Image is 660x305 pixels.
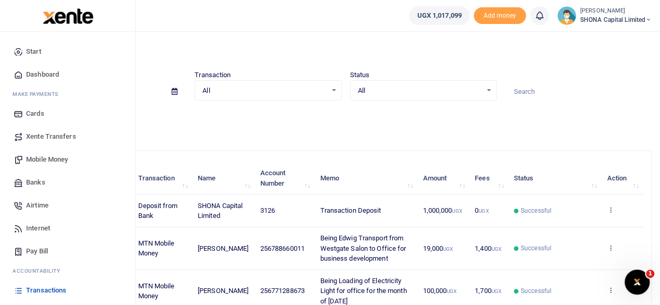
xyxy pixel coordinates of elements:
a: profile-user [PERSON_NAME] SHONA Capital Limited [557,6,652,25]
h4: Transactions [40,45,652,56]
span: UGX 1,017,099 [417,10,461,21]
span: SHONA Capital Limited [580,15,652,25]
span: Start [26,46,41,57]
span: 1 [646,270,654,278]
a: Cards [8,102,127,125]
span: Xente Transfers [26,131,76,142]
label: Transaction [195,70,231,80]
span: countability [20,267,60,275]
small: UGX [447,288,457,294]
a: Pay Bill [8,240,127,263]
span: Being Loading of Electricity Light for office for the month of [DATE] [320,277,406,305]
span: 1,700 [475,287,501,295]
th: Amount: activate to sort column ascending [417,162,469,194]
a: Airtime [8,194,127,217]
a: Xente Transfers [8,125,127,148]
th: Status: activate to sort column ascending [508,162,602,194]
a: logo-small logo-large logo-large [42,11,93,19]
span: All [358,86,482,96]
li: Toup your wallet [474,7,526,25]
span: ake Payments [18,90,58,98]
th: Transaction: activate to sort column ascending [132,162,191,194]
span: Successful [521,206,551,215]
span: Pay Bill [26,246,48,257]
li: Wallet ballance [405,6,473,25]
label: Status [350,70,370,80]
span: 0 [475,206,488,214]
small: UGX [478,208,488,214]
span: Being Edwig Transport from Westgate Salon to Office for business development [320,234,406,262]
span: Mobile Money [26,154,68,165]
li: M [8,86,127,102]
span: MTN Mobile Money [138,282,174,300]
span: 256788660011 [260,245,305,252]
small: UGX [491,288,501,294]
th: Memo: activate to sort column ascending [314,162,417,194]
span: 3126 [260,206,275,214]
span: Internet [26,223,50,234]
span: MTN Mobile Money [138,239,174,258]
span: Dashboard [26,69,59,80]
a: Dashboard [8,63,127,86]
small: UGX [491,246,501,252]
a: Add money [474,11,526,19]
span: Transactions [26,285,66,296]
span: SHONA Capital Limited [198,202,243,220]
span: Transaction Deposit [320,206,381,214]
span: Banks [26,177,45,188]
span: Add money [474,7,526,25]
span: 1,400 [475,245,501,252]
span: [PERSON_NAME] [198,287,248,295]
span: Airtime [26,200,49,211]
small: UGX [452,208,462,214]
span: Successful [521,286,551,296]
a: Transactions [8,279,127,302]
span: Successful [521,243,551,253]
span: [PERSON_NAME] [198,245,248,252]
span: Deposit from Bank [138,202,177,220]
img: logo-large [43,8,93,24]
span: 256771288673 [260,287,305,295]
img: profile-user [557,6,576,25]
small: UGX [443,246,453,252]
small: [PERSON_NAME] [580,7,652,16]
a: Mobile Money [8,148,127,171]
li: Ac [8,263,127,279]
a: Banks [8,171,127,194]
a: Start [8,40,127,63]
input: Search [505,83,652,101]
span: 100,000 [423,287,457,295]
iframe: Intercom live chat [625,270,650,295]
span: 1,000,000 [423,206,462,214]
p: Download [40,113,652,124]
span: Cards [26,108,44,119]
th: Account Number: activate to sort column ascending [254,162,314,194]
span: 19,000 [423,245,453,252]
th: Name: activate to sort column ascending [192,162,255,194]
th: Action: activate to sort column ascending [601,162,643,194]
a: UGX 1,017,099 [409,6,469,25]
th: Fees: activate to sort column ascending [469,162,508,194]
a: Internet [8,217,127,240]
span: All [202,86,326,96]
